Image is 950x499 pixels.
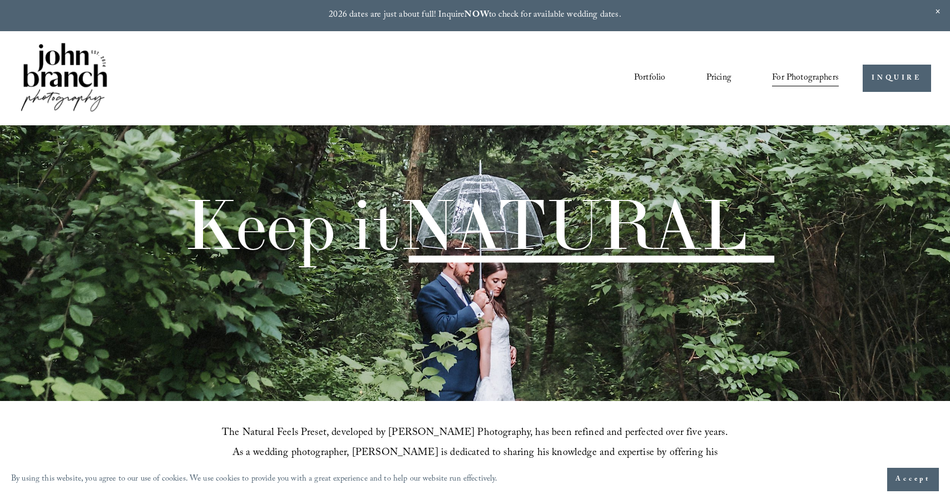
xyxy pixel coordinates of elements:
img: John Branch IV Photography [19,41,109,116]
a: INQUIRE [863,65,931,92]
span: The Natural Feels Preset, developed by [PERSON_NAME] Photography, has been refined and perfected ... [222,425,731,482]
button: Accept [887,468,939,491]
span: For Photographers [772,70,839,87]
p: By using this website, you agree to our use of cookies. We use cookies to provide you with a grea... [11,472,498,488]
a: Portfolio [634,69,665,88]
a: Pricing [706,69,731,88]
h1: Keep it [184,190,748,260]
a: folder dropdown [772,69,839,88]
span: Accept [895,474,931,485]
span: NATURAL [399,180,748,268]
